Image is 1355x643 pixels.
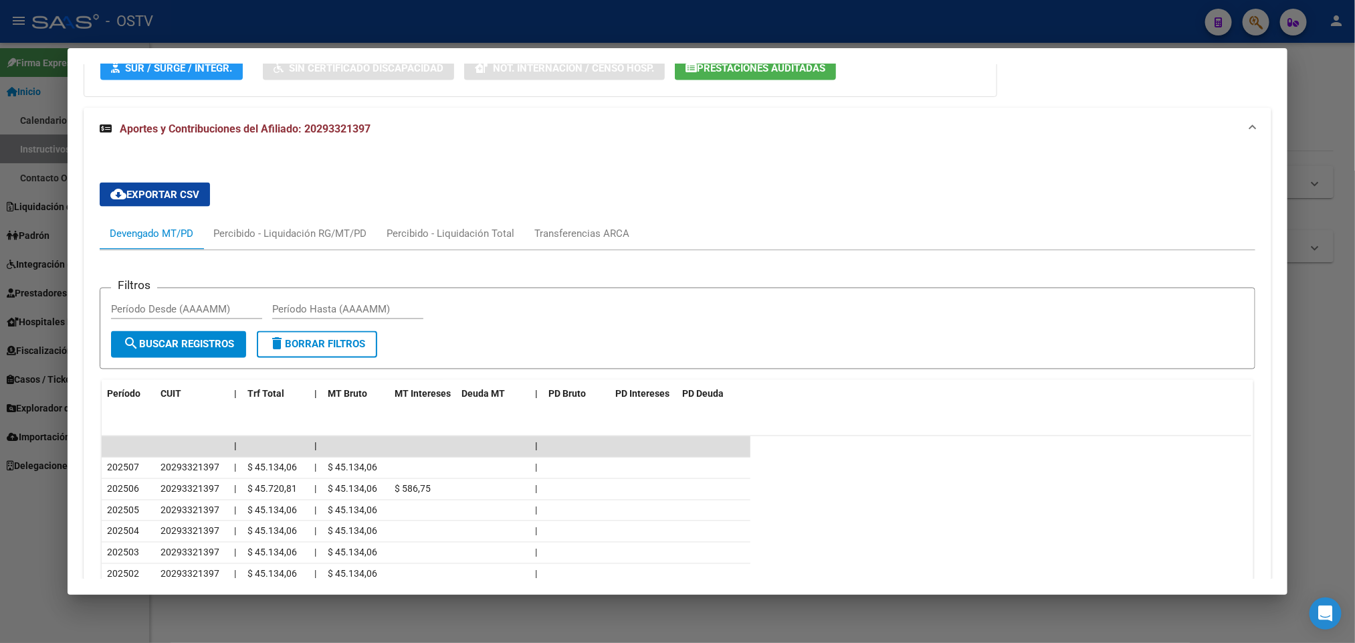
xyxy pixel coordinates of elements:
[387,226,514,241] div: Percibido - Liquidación Total
[100,183,210,207] button: Exportar CSV
[111,331,246,358] button: Buscar Registros
[107,389,140,399] span: Período
[263,56,454,80] button: Sin Certificado Discapacidad
[677,380,750,409] datatable-header-cell: PD Deuda
[110,189,199,201] span: Exportar CSV
[247,547,297,558] span: $ 45.134,06
[461,389,505,399] span: Deuda MT
[111,278,157,292] h3: Filtros
[161,462,219,473] span: 20293321397
[234,484,236,494] span: |
[257,331,377,358] button: Borrar Filtros
[107,569,139,579] span: 202502
[548,389,586,399] span: PD Bruto
[161,484,219,494] span: 20293321397
[535,547,537,558] span: |
[110,186,126,202] mat-icon: cloud_download
[389,380,456,409] datatable-header-cell: MT Intereses
[456,380,530,409] datatable-header-cell: Deuda MT
[328,569,377,579] span: $ 45.134,06
[107,526,139,537] span: 202504
[314,441,317,452] span: |
[535,462,537,473] span: |
[328,526,377,537] span: $ 45.134,06
[234,569,236,579] span: |
[328,389,367,399] span: MT Bruto
[110,226,193,241] div: Devengado MT/PD
[161,547,219,558] span: 20293321397
[247,526,297,537] span: $ 45.134,06
[493,62,654,74] span: Not. Internacion / Censo Hosp.
[269,339,365,351] span: Borrar Filtros
[123,336,139,352] mat-icon: search
[615,389,669,399] span: PD Intereses
[234,462,236,473] span: |
[234,547,236,558] span: |
[1310,598,1342,630] div: Open Intercom Messenger
[314,569,316,579] span: |
[543,380,610,409] datatable-header-cell: PD Bruto
[314,484,316,494] span: |
[314,462,316,473] span: |
[534,226,629,241] div: Transferencias ARCA
[530,380,543,409] datatable-header-cell: |
[84,108,1271,151] mat-expansion-panel-header: Aportes y Contribuciones del Afiliado: 20293321397
[395,484,431,494] span: $ 586,75
[229,380,242,409] datatable-header-cell: |
[234,505,236,516] span: |
[161,569,219,579] span: 20293321397
[289,62,443,74] span: Sin Certificado Discapacidad
[328,505,377,516] span: $ 45.134,06
[213,226,367,241] div: Percibido - Liquidación RG/MT/PD
[314,505,316,516] span: |
[395,389,451,399] span: MT Intereses
[328,484,377,494] span: $ 45.134,06
[682,389,724,399] span: PD Deuda
[123,339,234,351] span: Buscar Registros
[535,526,537,537] span: |
[247,569,297,579] span: $ 45.134,06
[314,526,316,537] span: |
[309,380,322,409] datatable-header-cell: |
[464,56,665,80] button: Not. Internacion / Censo Hosp.
[234,441,237,452] span: |
[535,484,537,494] span: |
[107,505,139,516] span: 202505
[314,547,316,558] span: |
[535,569,537,579] span: |
[535,389,538,399] span: |
[697,62,825,74] span: Prestaciones Auditadas
[125,62,232,74] span: SUR / SURGE / INTEGR.
[155,380,229,409] datatable-header-cell: CUIT
[535,441,538,452] span: |
[314,389,317,399] span: |
[328,462,377,473] span: $ 45.134,06
[247,505,297,516] span: $ 45.134,06
[107,462,139,473] span: 202507
[161,505,219,516] span: 20293321397
[269,336,285,352] mat-icon: delete
[234,389,237,399] span: |
[535,505,537,516] span: |
[675,56,836,80] button: Prestaciones Auditadas
[100,56,243,80] button: SUR / SURGE / INTEGR.
[322,380,389,409] datatable-header-cell: MT Bruto
[247,389,284,399] span: Trf Total
[247,484,297,494] span: $ 45.720,81
[107,547,139,558] span: 202503
[107,484,139,494] span: 202506
[102,380,155,409] datatable-header-cell: Período
[242,380,309,409] datatable-header-cell: Trf Total
[610,380,677,409] datatable-header-cell: PD Intereses
[234,526,236,537] span: |
[328,547,377,558] span: $ 45.134,06
[247,462,297,473] span: $ 45.134,06
[161,389,181,399] span: CUIT
[161,526,219,537] span: 20293321397
[120,122,371,135] span: Aportes y Contribuciones del Afiliado: 20293321397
